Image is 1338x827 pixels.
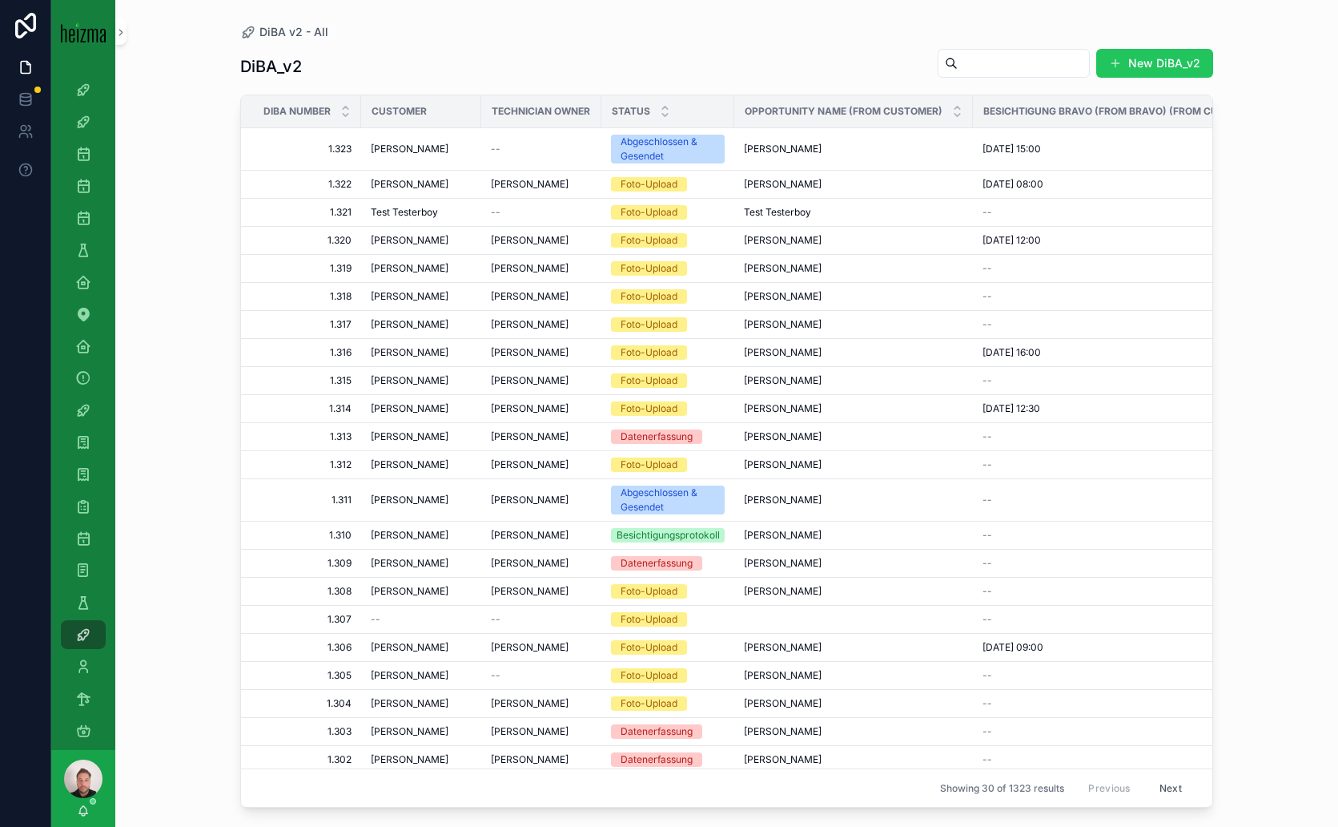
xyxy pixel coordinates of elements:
[260,402,352,415] a: 1.314
[744,494,822,506] span: [PERSON_NAME]
[491,669,592,682] a: --
[260,374,352,387] a: 1.315
[260,697,352,710] a: 1.304
[611,205,725,220] a: Foto-Upload
[611,135,725,163] a: Abgeschlossen & Gesendet
[259,24,328,40] span: DiBA v2 - All
[260,346,352,359] span: 1.316
[61,22,106,42] img: App logo
[744,346,963,359] a: [PERSON_NAME]
[371,318,472,331] a: [PERSON_NAME]
[982,374,1284,387] a: --
[744,290,963,303] a: [PERSON_NAME]
[982,206,1284,219] a: --
[491,697,592,710] a: [PERSON_NAME]
[982,430,992,443] span: --
[611,373,725,388] a: Foto-Upload
[744,402,822,415] span: [PERSON_NAME]
[621,584,677,599] div: Foto-Upload
[621,458,677,472] div: Foto-Upload
[621,640,677,655] div: Foto-Upload
[260,641,352,654] span: 1.306
[982,458,992,471] span: --
[611,177,725,192] a: Foto-Upload
[621,668,677,683] div: Foto-Upload
[260,529,352,542] span: 1.310
[491,430,592,443] a: [PERSON_NAME]
[371,234,448,247] span: [PERSON_NAME]
[744,430,822,443] span: [PERSON_NAME]
[260,143,352,155] a: 1.323
[982,234,1041,247] span: [DATE] 12:00
[240,55,302,78] h1: DiBA_v2
[491,402,569,415] span: [PERSON_NAME]
[611,696,725,711] a: Foto-Upload
[491,374,569,387] span: [PERSON_NAME]
[371,697,448,710] span: [PERSON_NAME]
[491,346,569,359] span: [PERSON_NAME]
[491,290,592,303] a: [PERSON_NAME]
[371,290,448,303] span: [PERSON_NAME]
[491,458,569,471] span: [PERSON_NAME]
[491,178,592,191] a: [PERSON_NAME]
[744,178,822,191] span: [PERSON_NAME]
[491,753,569,766] span: [PERSON_NAME]
[371,494,472,506] a: [PERSON_NAME]
[744,585,963,598] a: [PERSON_NAME]
[982,346,1284,359] a: [DATE] 16:00
[982,725,992,738] span: --
[621,556,693,571] div: Datenerfassung
[491,641,592,654] a: [PERSON_NAME]
[260,725,352,738] span: 1.303
[491,725,569,738] span: [PERSON_NAME]
[621,261,677,276] div: Foto-Upload
[982,697,1284,710] a: --
[621,233,677,248] div: Foto-Upload
[491,143,500,155] span: --
[744,430,963,443] a: [PERSON_NAME]
[982,458,1284,471] a: --
[744,318,822,331] span: [PERSON_NAME]
[744,669,963,682] a: [PERSON_NAME]
[260,557,352,570] a: 1.309
[982,494,992,506] span: --
[982,529,1284,542] a: --
[611,584,725,599] a: Foto-Upload
[371,206,472,219] a: Test Testerboy
[371,178,472,191] a: [PERSON_NAME]
[491,206,592,219] a: --
[491,290,569,303] span: [PERSON_NAME]
[982,234,1284,247] a: [DATE] 12:00
[621,612,677,627] div: Foto-Upload
[491,458,592,471] a: [PERSON_NAME]
[621,752,693,767] div: Datenerfassung
[260,430,352,443] span: 1.313
[744,557,963,570] a: [PERSON_NAME]
[260,613,352,626] a: 1.307
[982,557,992,570] span: --
[982,143,1041,155] span: [DATE] 15:00
[744,557,822,570] span: [PERSON_NAME]
[982,402,1284,415] a: [DATE] 12:30
[260,494,352,506] a: 1.311
[372,105,427,118] span: Customer
[982,430,1284,443] a: --
[371,346,448,359] span: [PERSON_NAME]
[371,143,472,155] a: [PERSON_NAME]
[260,458,352,471] a: 1.312
[744,178,963,191] a: [PERSON_NAME]
[371,557,448,570] span: [PERSON_NAME]
[491,374,592,387] a: [PERSON_NAME]
[491,402,592,415] a: [PERSON_NAME]
[744,697,963,710] a: [PERSON_NAME]
[371,753,448,766] span: [PERSON_NAME]
[982,529,992,542] span: --
[491,143,592,155] a: --
[260,318,352,331] a: 1.317
[982,585,1284,598] a: --
[611,401,725,416] a: Foto-Upload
